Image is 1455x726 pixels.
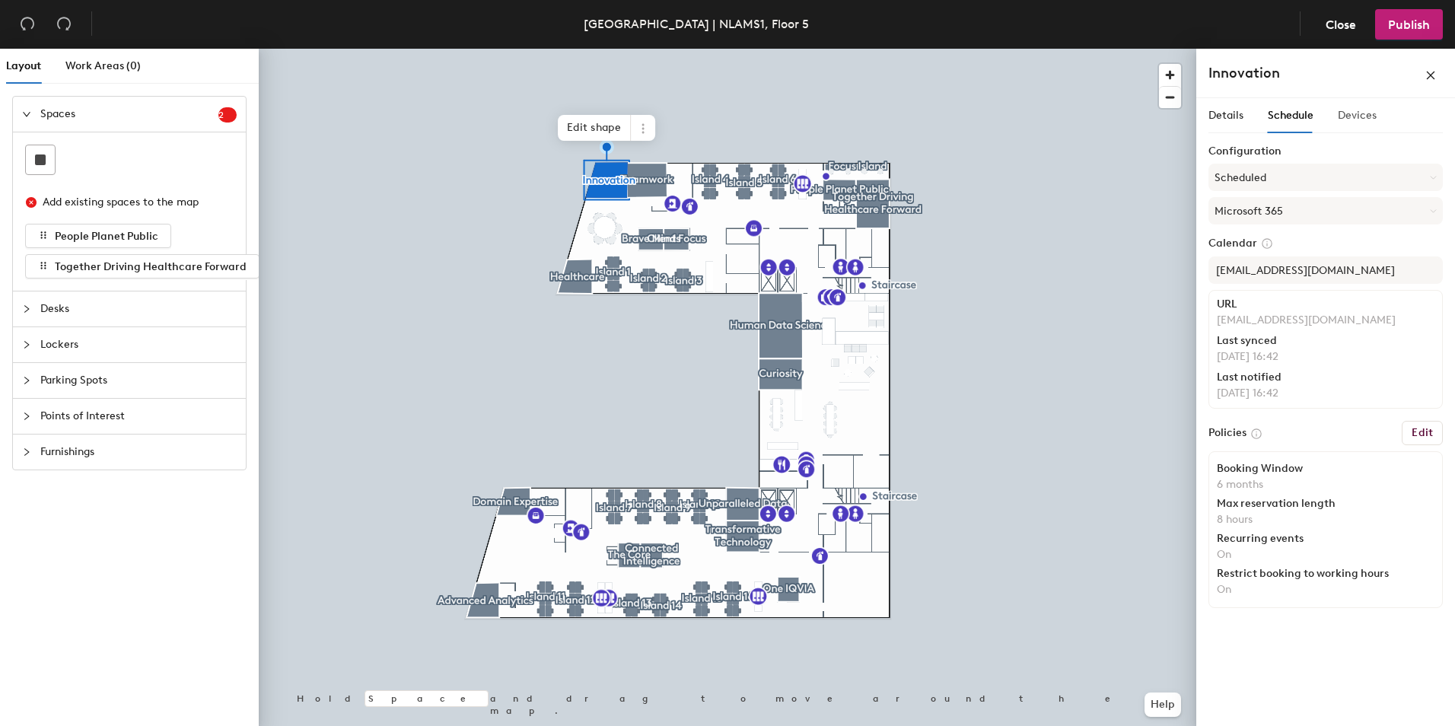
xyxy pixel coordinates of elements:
[1208,145,1443,158] label: Configuration
[1326,18,1356,32] span: Close
[1217,568,1434,580] div: Restrict booking to working hours
[584,14,809,33] div: [GEOGRAPHIC_DATA] | NLAMS1, Floor 5
[22,376,31,385] span: collapsed
[20,16,35,31] span: undo
[1338,109,1377,122] span: Devices
[1388,18,1430,32] span: Publish
[1217,533,1434,545] div: Recurring events
[1217,314,1434,327] p: [EMAIL_ADDRESS][DOMAIN_NAME]
[1208,237,1443,250] label: Calendar
[1217,335,1434,347] div: Last synced
[1208,197,1443,224] button: Microsoft 365
[40,327,237,362] span: Lockers
[40,363,237,398] span: Parking Spots
[1217,498,1434,510] div: Max reservation length
[22,110,31,119] span: expanded
[1217,548,1434,562] p: On
[25,254,259,279] button: Together Driving Healthcare Forward
[1412,427,1433,439] h6: Edit
[40,399,237,434] span: Points of Interest
[12,9,43,40] button: Undo (⌘ + Z)
[55,260,247,273] span: Together Driving Healthcare Forward
[40,291,237,326] span: Desks
[49,9,79,40] button: Redo (⌘ + ⇧ + Z)
[1208,256,1443,284] input: Add calendar email
[1402,421,1443,445] button: Edit
[218,107,237,123] sup: 2
[1145,693,1181,717] button: Help
[1217,463,1434,475] div: Booking Window
[1208,63,1280,83] h4: Innovation
[22,340,31,349] span: collapsed
[558,115,631,141] span: Edit shape
[1217,350,1434,364] p: [DATE] 16:42
[1375,9,1443,40] button: Publish
[6,59,41,72] span: Layout
[65,59,141,72] span: Work Areas (0)
[218,110,237,120] span: 2
[40,435,237,470] span: Furnishings
[22,447,31,457] span: collapsed
[1425,70,1436,81] span: close
[22,412,31,421] span: collapsed
[1217,513,1434,527] p: 8 hours
[1208,427,1246,439] label: Policies
[1208,109,1243,122] span: Details
[1268,109,1313,122] span: Schedule
[43,194,224,211] div: Add existing spaces to the map
[1217,583,1434,597] p: On
[1313,9,1369,40] button: Close
[55,230,158,243] span: People Planet Public
[1217,371,1434,384] div: Last notified
[1217,478,1434,492] p: 6 months
[22,304,31,314] span: collapsed
[25,224,171,248] button: People Planet Public
[40,97,218,132] span: Spaces
[26,197,37,208] span: close-circle
[1217,298,1434,310] div: URL
[1208,164,1443,191] button: Scheduled
[1217,387,1434,400] p: [DATE] 16:42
